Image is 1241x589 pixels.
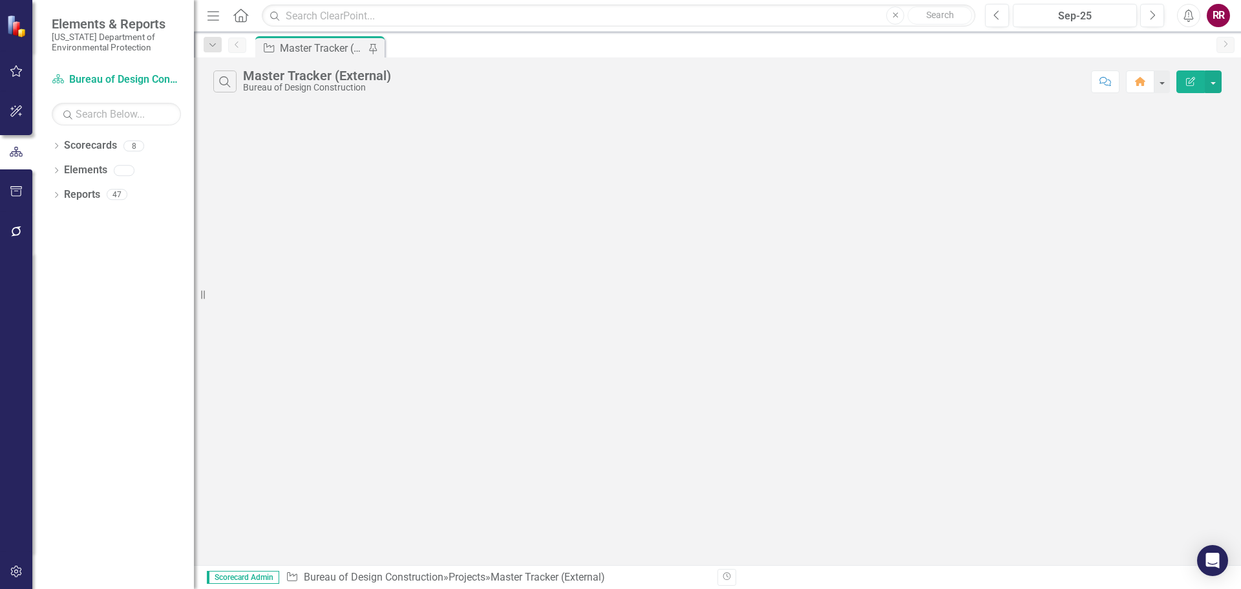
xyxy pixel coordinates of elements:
div: Master Tracker (External) [491,571,605,583]
div: 8 [123,140,144,151]
input: Search Below... [52,103,181,125]
a: Elements [64,163,107,178]
div: Bureau of Design Construction [243,83,391,92]
a: Projects [449,571,485,583]
button: RR [1207,4,1230,27]
div: 47 [107,189,127,200]
div: » » [286,570,708,585]
div: Sep-25 [1017,8,1132,24]
span: Elements & Reports [52,16,181,32]
div: Master Tracker (External) [280,40,365,56]
small: [US_STATE] Department of Environmental Protection [52,32,181,53]
input: Search ClearPoint... [262,5,975,27]
button: Sep-25 [1013,4,1137,27]
button: Search [907,6,972,25]
a: Bureau of Design Construction [304,571,443,583]
span: Scorecard Admin [207,571,279,584]
span: Search [926,10,954,20]
img: ClearPoint Strategy [6,14,29,37]
a: Reports [64,187,100,202]
div: Open Intercom Messenger [1197,545,1228,576]
div: Master Tracker (External) [243,69,391,83]
a: Bureau of Design Construction [52,72,181,87]
a: Scorecards [64,138,117,153]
